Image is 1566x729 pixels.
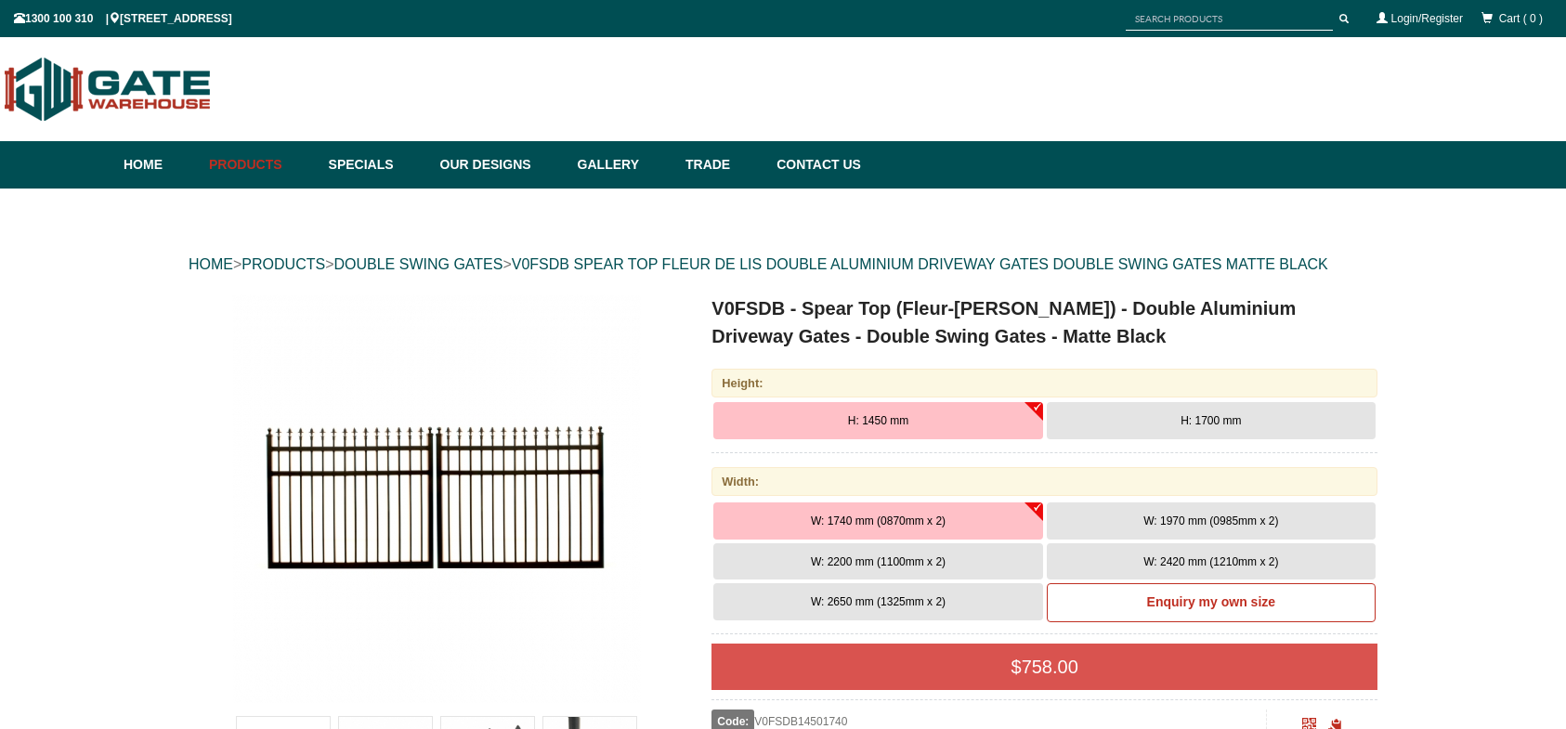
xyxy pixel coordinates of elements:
b: Enquiry my own size [1147,594,1275,609]
div: Width: [711,467,1377,496]
a: V0FSDB - Spear Top (Fleur-de-lis) - Double Aluminium Driveway Gates - Double Swing Gates - Matte ... [190,294,682,703]
span: H: 1450 mm [848,414,908,427]
span: W: 1740 mm (0870mm x 2) [811,514,946,527]
button: W: 2650 mm (1325mm x 2) [713,583,1042,620]
a: Login/Register [1391,12,1463,25]
span: 1300 100 310 | [STREET_ADDRESS] [14,12,232,25]
a: Gallery [568,141,676,189]
span: W: 2420 mm (1210mm x 2) [1143,555,1278,568]
button: H: 1450 mm [713,402,1042,439]
div: > > > [189,235,1377,294]
a: Specials [320,141,431,189]
a: HOME [189,256,233,272]
span: W: 1970 mm (0985mm x 2) [1143,514,1278,527]
span: W: 2200 mm (1100mm x 2) [811,555,946,568]
span: Cart ( 0 ) [1499,12,1543,25]
a: DOUBLE SWING GATES [333,256,502,272]
button: W: 1970 mm (0985mm x 2) [1047,502,1376,540]
img: V0FSDB - Spear Top (Fleur-de-lis) - Double Aluminium Driveway Gates - Double Swing Gates - Matte ... [232,294,641,703]
span: H: 1700 mm [1181,414,1241,427]
h1: V0FSDB - Spear Top (Fleur-[PERSON_NAME]) - Double Aluminium Driveway Gates - Double Swing Gates -... [711,294,1377,350]
button: W: 1740 mm (0870mm x 2) [713,502,1042,540]
button: W: 2420 mm (1210mm x 2) [1047,543,1376,580]
span: 758.00 [1022,657,1078,677]
a: Trade [676,141,767,189]
a: Enquiry my own size [1047,583,1376,622]
a: Products [200,141,320,189]
div: $ [711,644,1377,690]
span: W: 2650 mm (1325mm x 2) [811,595,946,608]
a: Our Designs [431,141,568,189]
input: SEARCH PRODUCTS [1126,7,1333,31]
a: Home [124,141,200,189]
a: PRODUCTS [241,256,325,272]
button: H: 1700 mm [1047,402,1376,439]
a: Contact Us [767,141,861,189]
button: W: 2200 mm (1100mm x 2) [713,543,1042,580]
div: Height: [711,369,1377,397]
a: V0FSDB SPEAR TOP FLEUR DE LIS DOUBLE ALUMINIUM DRIVEWAY GATES DOUBLE SWING GATES MATTE BLACK [512,256,1328,272]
